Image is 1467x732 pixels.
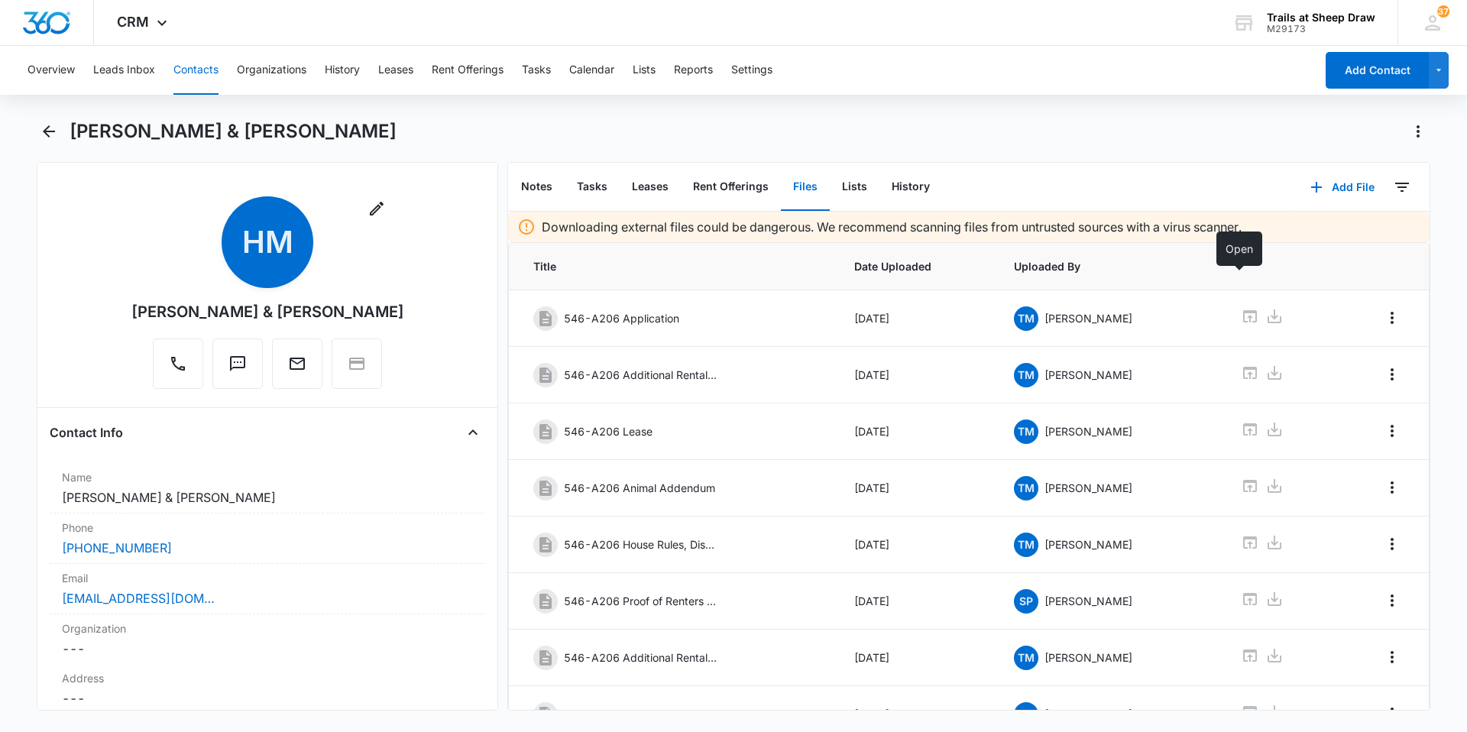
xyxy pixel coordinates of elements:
[50,664,485,714] div: Address---
[1326,52,1429,89] button: Add Contact
[62,589,215,607] a: [EMAIL_ADDRESS][DOMAIN_NAME]
[272,362,322,375] a: Email
[1437,5,1449,18] span: 37
[237,46,306,95] button: Organizations
[62,570,473,586] label: Email
[1014,646,1038,670] span: TM
[1014,702,1038,727] span: MB
[1044,536,1132,552] p: [PERSON_NAME]
[564,706,717,722] p: 546-A206 Additional Addendums
[1295,169,1390,206] button: Add File
[50,513,485,564] div: Phone[PHONE_NUMBER]
[1044,593,1132,609] p: [PERSON_NAME]
[1437,5,1449,18] div: notifications count
[854,258,978,274] span: Date Uploaded
[1380,419,1404,443] button: Overflow Menu
[522,46,551,95] button: Tasks
[564,480,715,496] p: 546-A206 Animal Addendum
[1267,11,1375,24] div: account name
[1014,363,1038,387] span: TM
[533,258,818,274] span: Title
[836,403,996,460] td: [DATE]
[1044,706,1132,722] p: [PERSON_NAME]
[272,338,322,389] button: Email
[37,119,60,144] button: Back
[153,338,203,389] button: Call
[1380,645,1404,669] button: Overflow Menu
[378,46,413,95] button: Leases
[564,536,717,552] p: 546-A206 House Rules, Disclosure
[1406,119,1430,144] button: Actions
[1014,533,1038,557] span: TM
[1014,419,1038,444] span: TM
[153,362,203,375] a: Call
[564,649,717,666] p: 546-A206 Additional Rental Addendum- Garage
[50,564,485,614] div: Email[EMAIL_ADDRESS][DOMAIN_NAME]
[28,46,75,95] button: Overview
[212,362,263,375] a: Text
[830,164,879,211] button: Lists
[1390,175,1414,199] button: Filters
[117,14,149,30] span: CRM
[461,420,485,445] button: Close
[212,338,263,389] button: Text
[1014,589,1038,614] span: SP
[564,310,679,326] p: 546-A206 Application
[731,46,772,95] button: Settings
[325,46,360,95] button: History
[565,164,620,211] button: Tasks
[432,46,504,95] button: Rent Offerings
[1044,649,1132,666] p: [PERSON_NAME]
[564,593,717,609] p: 546-A206 Proof of Renters Insurance
[1267,24,1375,34] div: account id
[1380,306,1404,330] button: Overflow Menu
[62,520,473,536] label: Phone
[1380,475,1404,500] button: Overflow Menu
[93,46,155,95] button: Leads Inbox
[62,689,473,708] dd: ---
[1380,362,1404,387] button: Overflow Menu
[681,164,781,211] button: Rent Offerings
[836,347,996,403] td: [DATE]
[836,290,996,347] td: [DATE]
[1380,532,1404,556] button: Overflow Menu
[62,469,473,485] label: Name
[1216,232,1262,266] div: Open
[1014,476,1038,500] span: TM
[569,46,614,95] button: Calendar
[222,196,313,288] span: HM
[1014,258,1204,274] span: Uploaded By
[62,620,473,636] label: Organization
[509,164,565,211] button: Notes
[1380,588,1404,613] button: Overflow Menu
[173,46,219,95] button: Contacts
[620,164,681,211] button: Leases
[1044,367,1132,383] p: [PERSON_NAME]
[879,164,942,211] button: History
[1380,701,1404,726] button: Overflow Menu
[836,573,996,630] td: [DATE]
[50,463,485,513] div: Name[PERSON_NAME] & [PERSON_NAME]
[674,46,713,95] button: Reports
[62,640,473,658] dd: ---
[131,300,404,323] div: [PERSON_NAME] & [PERSON_NAME]
[1044,423,1132,439] p: [PERSON_NAME]
[542,218,1242,236] p: Downloading external files could be dangerous. We recommend scanning files from untrusted sources...
[781,164,830,211] button: Files
[564,423,653,439] p: 546-A206 Lease
[836,630,996,686] td: [DATE]
[836,517,996,573] td: [DATE]
[62,539,172,557] a: [PHONE_NUMBER]
[50,614,485,664] div: Organization---
[70,120,397,143] h1: [PERSON_NAME] & [PERSON_NAME]
[50,423,123,442] h4: Contact Info
[62,670,473,686] label: Address
[633,46,656,95] button: Lists
[1044,480,1132,496] p: [PERSON_NAME]
[1044,310,1132,326] p: [PERSON_NAME]
[836,460,996,517] td: [DATE]
[62,488,473,507] dd: [PERSON_NAME] & [PERSON_NAME]
[564,367,717,383] p: 546-A206 Additional Rental Addendum
[1014,306,1038,331] span: TM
